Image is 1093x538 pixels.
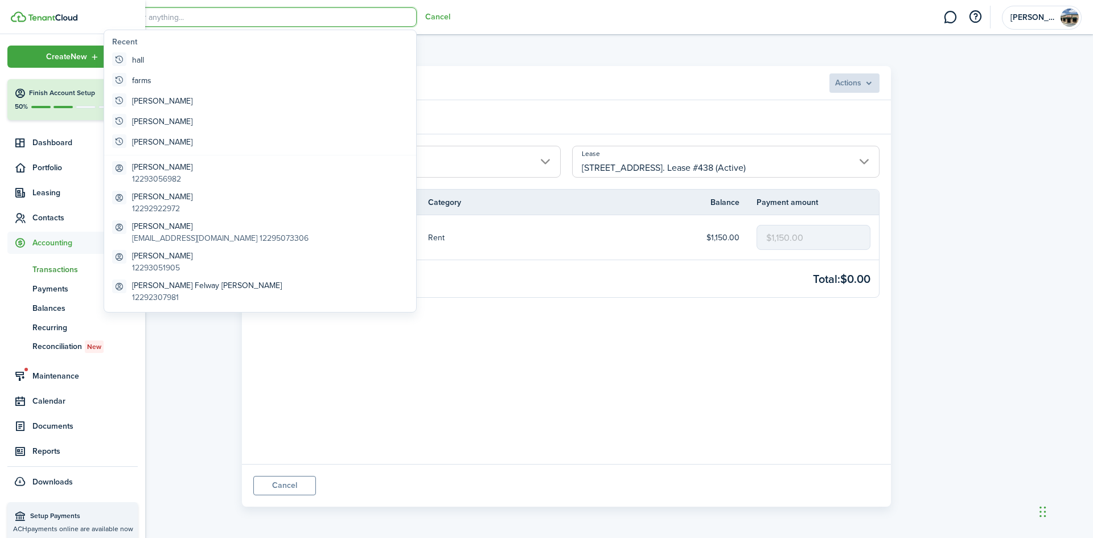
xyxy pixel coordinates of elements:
global-search-item-title: [PERSON_NAME] [132,116,192,128]
global-search-item: [PERSON_NAME] [108,111,413,132]
span: Downloads [32,476,73,488]
global-search-item-description: [EMAIL_ADDRESS][DOMAIN_NAME] 12295073306 [132,232,309,244]
span: Reports [32,445,138,457]
a: Balances [7,298,138,318]
global-search-item-title: farms [132,75,151,87]
global-search-item-title: [PERSON_NAME] Felway [PERSON_NAME] [132,280,282,291]
span: payments online are available now [27,524,133,534]
global-search-item-title: hall [132,54,144,66]
a: Messaging [939,3,961,32]
global-search-item-title: [PERSON_NAME] [132,95,192,107]
p: ACH [13,524,132,534]
global-search-item-description: 12293051905 [132,262,192,274]
span: Maintenance [32,370,138,382]
a: $1,150.00 [671,215,757,260]
global-search-item: [PERSON_NAME] [108,132,413,152]
global-search-item-description: 12292922972 [132,203,192,215]
span: Setup Payments [30,511,132,522]
img: TenantCloud [28,14,77,21]
checkout-total-main: Total: $0.00 [813,270,870,288]
button: Open resource center [965,7,985,27]
span: Contacts [32,212,138,224]
span: Balances [32,302,138,314]
global-search-item-title: [PERSON_NAME] [132,191,192,203]
span: Dashboard [32,137,138,149]
img: TenantCloud [11,11,26,22]
a: Payments [7,279,138,298]
th: Payment amount [757,196,879,208]
th: Balance [710,196,757,208]
span: Triple H Properties of South Georgia, LLC [1010,14,1056,22]
a: Dashboard [7,132,138,154]
input: Search for anything... [104,7,417,27]
global-search-item-description: 12293056982 [132,173,192,185]
a: ReconciliationNew [7,337,138,356]
global-search-item: [PERSON_NAME] [108,91,413,111]
span: Accounting [32,237,138,249]
img: Triple H Properties of South Georgia, LLC [1061,9,1079,27]
h4: Finish Account Setup [29,88,131,98]
span: Calendar [32,395,138,407]
span: New [87,342,101,352]
span: Leasing [32,187,138,199]
span: Transactions [32,264,138,276]
span: Portfolio [32,162,138,174]
p: Rent [428,232,445,244]
button: Open menu [7,46,138,68]
a: Recurring [7,318,138,337]
span: Payments [32,283,138,295]
global-search-item-title: [PERSON_NAME] [132,220,309,232]
th: Category [428,196,643,208]
a: Transactions [7,260,138,279]
span: Recurring [32,322,138,334]
iframe: Chat Widget [903,415,1093,538]
global-search-list-title: Recent [112,36,413,48]
button: Finish Account Setup50% [7,79,138,120]
global-search-item: farms [108,70,413,91]
div: Drag [1039,495,1046,529]
span: Create New [46,53,87,61]
a: Cancel [253,476,316,495]
a: Reports [7,440,138,462]
span: Reconciliation [32,340,138,353]
span: Documents [32,420,138,432]
p: 50% [14,102,28,112]
global-search-item-title: [PERSON_NAME] [132,136,192,148]
p: $1,150.00 [706,232,739,244]
global-search-item-title: [PERSON_NAME] [132,250,192,262]
global-search-item-title: [PERSON_NAME] [132,161,192,173]
global-search-item: hall [108,50,413,70]
a: Rent [428,215,643,260]
button: Cancel [425,13,450,22]
global-search-item-description: 12292307981 [132,291,282,303]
